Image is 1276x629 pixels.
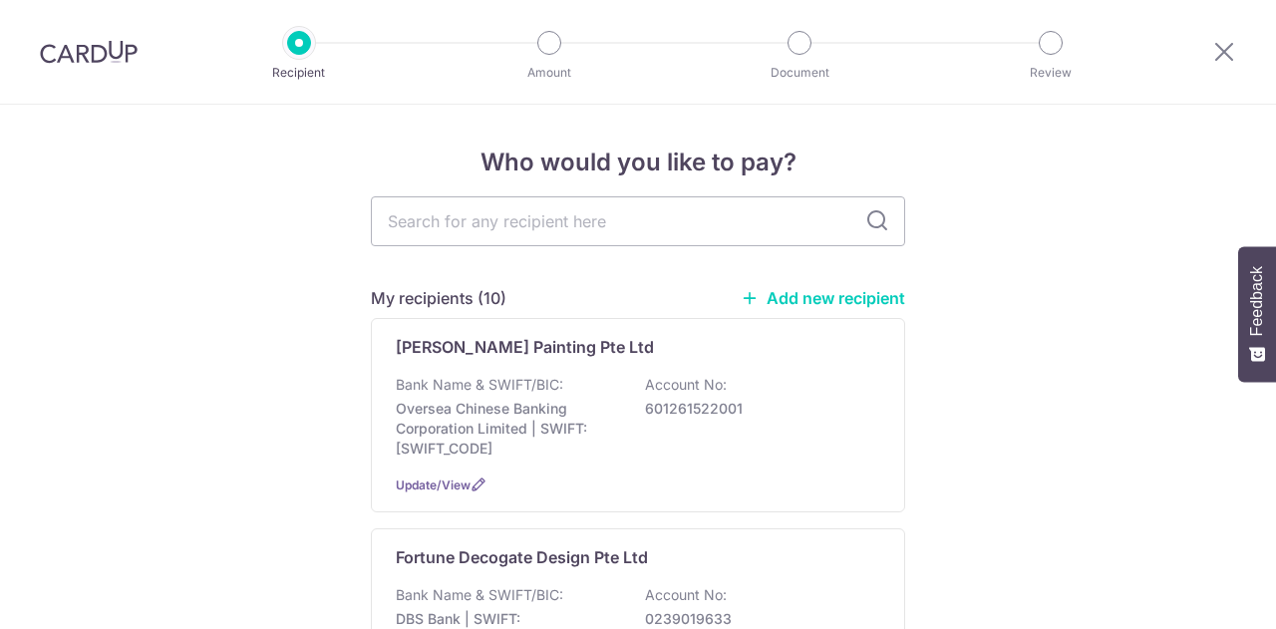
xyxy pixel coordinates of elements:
[371,286,506,310] h5: My recipients (10)
[1238,246,1276,382] button: Feedback - Show survey
[371,145,905,180] h4: Who would you like to pay?
[1148,569,1256,619] iframe: Opens a widget where you can find more information
[396,545,648,569] p: Fortune Decogate Design Pte Ltd
[396,335,654,359] p: [PERSON_NAME] Painting Pte Ltd
[476,63,623,83] p: Amount
[40,40,138,64] img: CardUp
[645,399,868,419] p: 601261522001
[741,288,905,308] a: Add new recipient
[225,63,373,83] p: Recipient
[1248,266,1266,336] span: Feedback
[645,375,727,395] p: Account No:
[371,196,905,246] input: Search for any recipient here
[726,63,873,83] p: Document
[396,585,563,605] p: Bank Name & SWIFT/BIC:
[396,375,563,395] p: Bank Name & SWIFT/BIC:
[645,609,868,629] p: 0239019633
[977,63,1124,83] p: Review
[645,585,727,605] p: Account No:
[396,477,471,492] a: Update/View
[396,399,619,459] p: Oversea Chinese Banking Corporation Limited | SWIFT: [SWIFT_CODE]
